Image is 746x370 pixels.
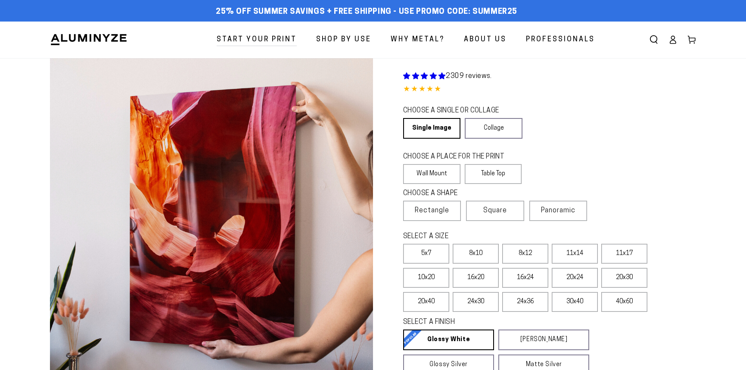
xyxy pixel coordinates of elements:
[217,34,297,46] span: Start Your Print
[601,292,647,312] label: 40x60
[541,207,575,214] span: Panoramic
[384,28,451,51] a: Why Metal?
[403,152,514,162] legend: CHOOSE A PLACE FOR THE PRINT
[502,244,548,264] label: 8x12
[601,268,647,288] label: 20x30
[453,292,499,312] label: 24x30
[316,34,371,46] span: Shop By Use
[502,268,548,288] label: 16x24
[403,118,460,139] a: Single Image
[403,317,569,327] legend: SELECT A FINISH
[310,28,378,51] a: Shop By Use
[498,330,589,350] a: [PERSON_NAME]
[644,30,663,49] summary: Search our site
[403,268,449,288] label: 10x20
[483,205,507,216] span: Square
[465,164,522,184] label: Table Top
[216,7,517,17] span: 25% off Summer Savings + Free Shipping - Use Promo Code: SUMMER25
[403,106,514,116] legend: CHOOSE A SINGLE OR COLLAGE
[457,28,513,51] a: About Us
[502,292,548,312] label: 24x36
[552,244,598,264] label: 11x14
[210,28,303,51] a: Start Your Print
[403,164,460,184] label: Wall Mount
[453,244,499,264] label: 8x10
[415,205,449,216] span: Rectangle
[453,268,499,288] label: 16x20
[403,244,449,264] label: 5x7
[552,268,598,288] label: 20x24
[465,118,522,139] a: Collage
[403,292,449,312] label: 20x40
[403,189,515,199] legend: CHOOSE A SHAPE
[391,34,444,46] span: Why Metal?
[464,34,507,46] span: About Us
[403,84,696,96] div: 4.85 out of 5.0 stars
[50,33,127,46] img: Aluminyze
[601,244,647,264] label: 11x17
[526,34,595,46] span: Professionals
[519,28,601,51] a: Professionals
[403,232,575,242] legend: SELECT A SIZE
[552,292,598,312] label: 30x40
[403,330,494,350] a: Glossy White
